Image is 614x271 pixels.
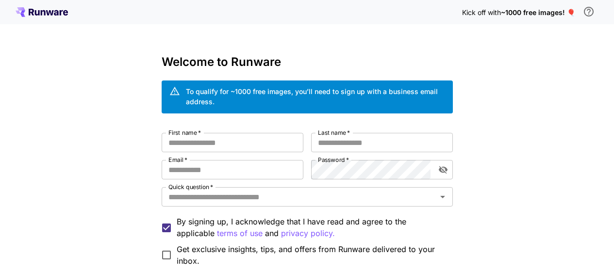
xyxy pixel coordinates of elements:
label: Last name [318,128,350,137]
button: In order to qualify for free credit, you need to sign up with a business email address and click ... [579,2,598,21]
div: To qualify for ~1000 free images, you’ll need to sign up with a business email address. [186,86,445,107]
button: By signing up, I acknowledge that I have read and agree to the applicable terms of use and [281,227,335,239]
label: First name [168,128,201,137]
button: Open [436,190,449,204]
p: privacy policy. [281,227,335,239]
label: Email [168,156,187,164]
p: By signing up, I acknowledge that I have read and agree to the applicable and [177,216,445,239]
label: Password [318,156,349,164]
button: toggle password visibility [434,161,452,178]
span: Kick off with [462,8,501,16]
label: Quick question [168,183,213,191]
span: ~1000 free images! 🎈 [501,8,575,16]
span: Get exclusive insights, tips, and offers from Runware delivered to your inbox. [177,243,445,267]
button: By signing up, I acknowledge that I have read and agree to the applicable and privacy policy. [217,227,263,239]
p: terms of use [217,227,263,239]
h3: Welcome to Runware [162,55,453,69]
